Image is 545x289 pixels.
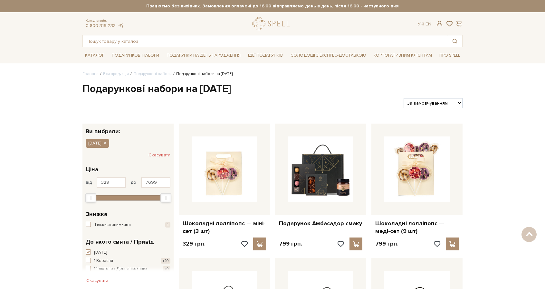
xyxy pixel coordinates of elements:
button: Пошук товару у каталозі [447,35,462,47]
button: 1 Вересня +20 [86,258,170,264]
div: Max [160,193,171,202]
button: [DATE] [86,139,109,147]
a: Подарунок Амбасадор смаку [279,220,362,227]
button: Скасувати [148,150,170,160]
div: Min [85,193,96,202]
a: logo [252,17,292,30]
div: Ви вибрали: [82,124,174,134]
button: Тільки зі знижками 1 [86,222,170,228]
p: 799 грн. [279,240,302,247]
a: Подарункові набори [133,71,172,76]
a: Шоколадні лолліпопс — міні-сет (3 шт) [183,220,266,235]
a: Солодощі з експрес-доставкою [288,50,369,61]
p: 329 грн. [183,240,206,247]
span: До якого свята / Привід [86,238,154,246]
span: [DATE] [88,140,101,146]
span: Консультація: [86,19,124,23]
a: Корпоративним клієнтам [371,51,435,61]
span: Тільки зі знижками [94,222,131,228]
input: Ціна [97,177,126,188]
a: Шоколадні лолліпопс — меді-сет (9 шт) [375,220,459,235]
a: Головна [82,71,99,76]
a: telegram [117,23,124,28]
span: до [131,180,136,185]
a: Каталог [82,51,107,61]
strong: Працюємо без вихідних. Замовлення оплачені до 16:00 відправляємо день в день, після 16:00 - насту... [82,3,463,9]
li: Подарункові набори на [DATE] [172,71,233,77]
a: Вся продукція [103,71,129,76]
span: 1 [165,222,170,228]
span: 14 лютого / День закоханих [94,266,147,272]
a: Подарункові набори [109,51,162,61]
a: 0 800 319 233 [86,23,116,28]
input: Пошук товару у каталозі [83,35,447,47]
div: Ук [418,21,431,27]
a: Ідеї подарунків [245,51,285,61]
button: 14 лютого / День закоханих +9 [86,266,170,272]
span: +20 [161,258,170,264]
a: En [425,21,431,27]
span: від [86,180,92,185]
a: Про Spell [437,51,463,61]
button: Скасувати [82,275,112,286]
h1: Подарункові набори на [DATE] [82,82,463,96]
span: [DATE] [94,249,107,256]
span: | [423,21,424,27]
button: [DATE] [86,249,170,256]
span: +9 [163,266,170,272]
span: 1 Вересня [94,258,113,264]
span: Знижка [86,210,107,219]
a: Подарунки на День народження [164,51,243,61]
span: Ціна [86,165,98,174]
input: Ціна [141,177,170,188]
p: 799 грн. [375,240,398,247]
